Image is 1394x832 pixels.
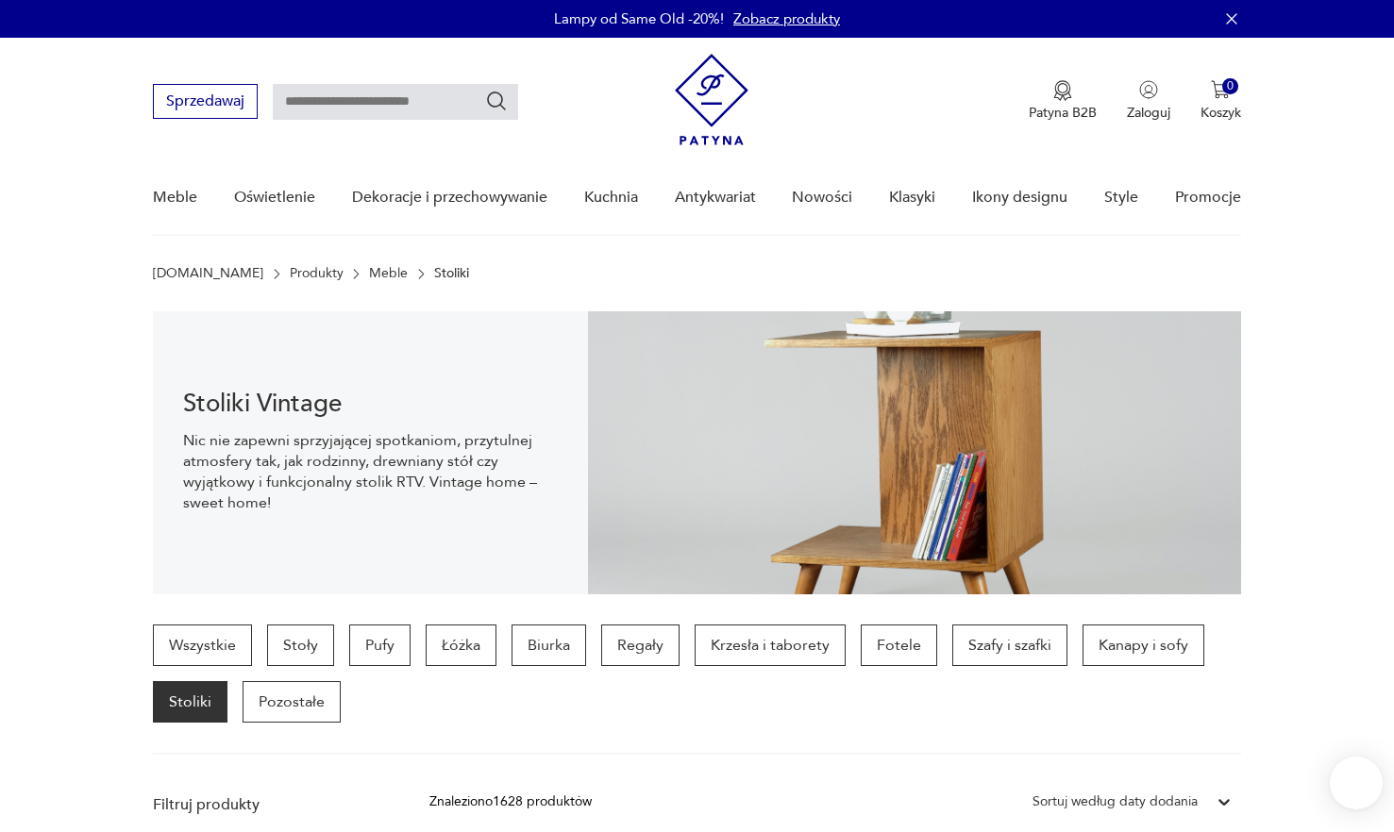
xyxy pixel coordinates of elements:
a: Biurka [512,624,586,666]
a: Dekoracje i przechowywanie [352,161,547,234]
div: 0 [1222,78,1238,94]
a: Stoliki [153,681,227,723]
button: Patyna B2B [1029,80,1097,122]
button: Zaloguj [1127,80,1170,122]
a: [DOMAIN_NAME] [153,266,263,281]
a: Wszystkie [153,624,252,666]
img: Ikona koszyka [1211,80,1230,99]
p: Zaloguj [1127,104,1170,122]
a: Łóżka [426,624,496,666]
a: Style [1104,161,1138,234]
a: Meble [153,161,197,234]
a: Sprzedawaj [153,96,258,109]
a: Oświetlenie [234,161,315,234]
a: Krzesła i taborety [695,624,846,666]
p: Lampy od Same Old -20%! [554,9,724,28]
a: Kuchnia [584,161,638,234]
p: Filtruj produkty [153,794,384,815]
div: Sortuj według daty dodania [1033,791,1198,812]
a: Stoły [267,624,334,666]
img: Patyna - sklep z meblami i dekoracjami vintage [675,54,748,145]
p: Koszyk [1201,104,1241,122]
button: Sprzedawaj [153,84,258,119]
a: Klasyki [889,161,935,234]
button: 0Koszyk [1201,80,1241,122]
p: Nic nie zapewni sprzyjającej spotkaniom, przytulnej atmosfery tak, jak rodzinny, drewniany stół c... [183,430,558,513]
a: Pufy [349,624,411,666]
a: Produkty [290,266,344,281]
p: Stoliki [434,266,469,281]
a: Regały [601,624,680,666]
a: Fotele [861,624,937,666]
p: Patyna B2B [1029,104,1097,122]
img: Ikona medalu [1053,80,1072,101]
a: Pozostałe [243,681,341,723]
a: Antykwariat [675,161,756,234]
a: Meble [369,266,408,281]
img: 2a258ee3f1fcb5f90a95e384ca329760.jpg [588,311,1240,594]
a: Kanapy i sofy [1083,624,1204,666]
button: Szukaj [485,90,508,112]
a: Ikony designu [972,161,1067,234]
a: Szafy i szafki [952,624,1067,666]
a: Nowości [792,161,852,234]
a: Ikona medaluPatyna B2B [1029,80,1097,122]
img: Ikonka użytkownika [1139,80,1158,99]
iframe: Smartsupp widget button [1330,757,1383,809]
a: Zobacz produkty [733,9,840,28]
div: Znaleziono 1628 produktów [429,791,592,812]
h1: Stoliki Vintage [183,392,558,415]
a: Promocje [1175,161,1241,234]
